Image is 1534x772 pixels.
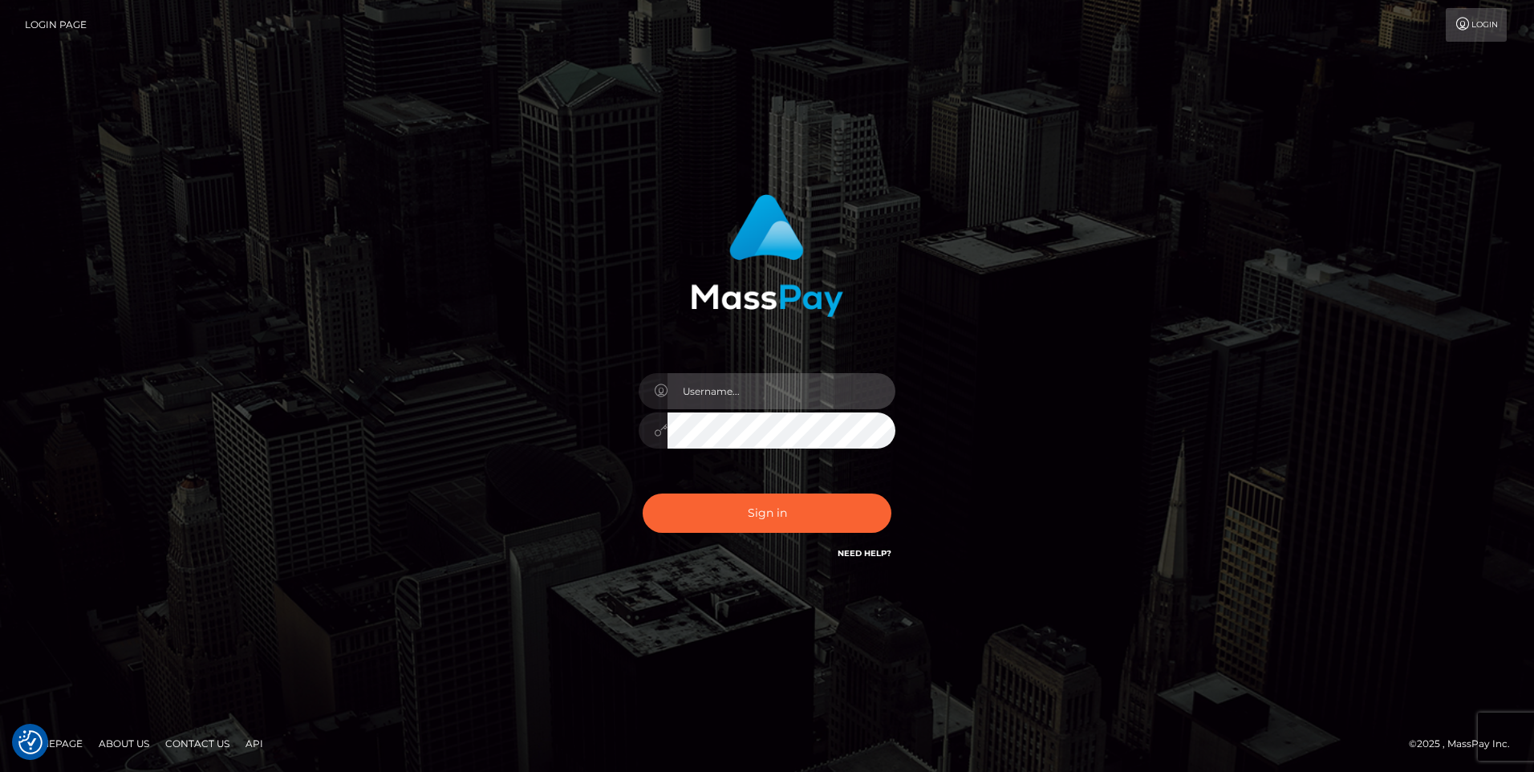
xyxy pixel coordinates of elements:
[691,194,843,317] img: MassPay Login
[18,730,43,754] button: Consent Preferences
[18,731,89,756] a: Homepage
[838,548,891,559] a: Need Help?
[239,731,270,756] a: API
[92,731,156,756] a: About Us
[159,731,236,756] a: Contact Us
[25,8,87,42] a: Login Page
[1409,735,1522,753] div: © 2025 , MassPay Inc.
[18,730,43,754] img: Revisit consent button
[1446,8,1507,42] a: Login
[668,373,895,409] input: Username...
[643,494,891,533] button: Sign in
